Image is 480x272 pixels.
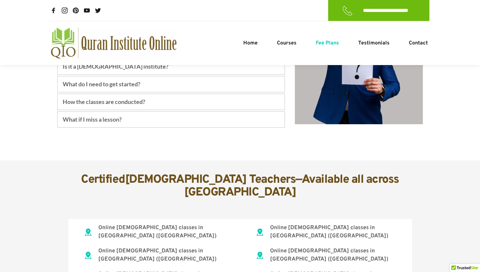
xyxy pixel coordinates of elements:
span: What do I need to get started? [63,80,140,89]
a: [DEMOGRAPHIC_DATA] Teachers [125,172,296,187]
a: Courses [275,39,298,47]
span: Testimonials [358,39,390,47]
a: Contact [407,39,429,47]
a: quran-institute-online-australia [51,28,177,59]
span: Courses [277,39,296,47]
a: Online [DEMOGRAPHIC_DATA] classes in [GEOGRAPHIC_DATA] ([GEOGRAPHIC_DATA]) [98,224,216,240]
a: Online [DEMOGRAPHIC_DATA] classes in [GEOGRAPHIC_DATA] ([GEOGRAPHIC_DATA]) [98,247,216,263]
span: Is it a [DEMOGRAPHIC_DATA] institute? [63,62,168,71]
a: Online [DEMOGRAPHIC_DATA] classes in [GEOGRAPHIC_DATA] ([GEOGRAPHIC_DATA]) [270,247,388,263]
span: Contact [409,39,428,47]
a: Testimonials [357,39,391,47]
span: Home [243,39,258,47]
a: Fee Plans [314,39,341,47]
span: Available all across [GEOGRAPHIC_DATA] [184,172,402,200]
span: — [296,172,302,187]
span: Certified [81,172,125,187]
a: Online [DEMOGRAPHIC_DATA] classes in [GEOGRAPHIC_DATA] ([GEOGRAPHIC_DATA]) [270,224,388,240]
span: How the classes are conducted? [63,97,145,106]
span: What if I miss a lesson? [63,115,122,124]
a: Home [242,39,259,47]
span: Fee Plans [316,39,339,47]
